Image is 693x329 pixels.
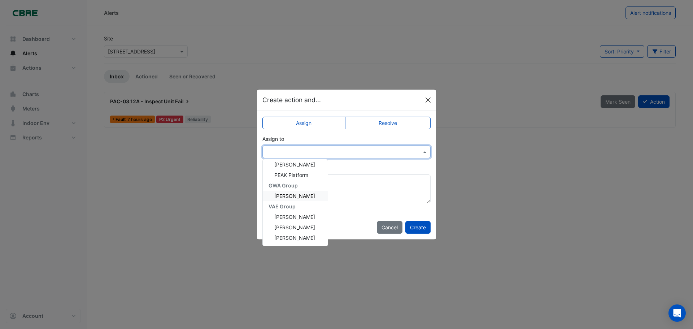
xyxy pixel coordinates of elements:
h5: Create action and... [262,95,321,105]
span: PEAK Platform [274,172,308,178]
label: Assign to [262,135,284,143]
button: Cancel [377,221,402,234]
span: [PERSON_NAME] [274,235,315,241]
ng-dropdown-panel: Options list [262,159,328,246]
button: Close [423,95,433,105]
span: [PERSON_NAME] [274,214,315,220]
span: [PERSON_NAME] [274,161,315,168]
label: Resolve [345,117,431,129]
span: [PERSON_NAME] [274,193,315,199]
label: Assign [262,117,345,129]
span: GWA Group [269,182,298,189]
div: Open Intercom Messenger [668,304,686,322]
span: [PERSON_NAME] [274,224,315,230]
button: Create [405,221,431,234]
span: VAE Group [269,203,296,209]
